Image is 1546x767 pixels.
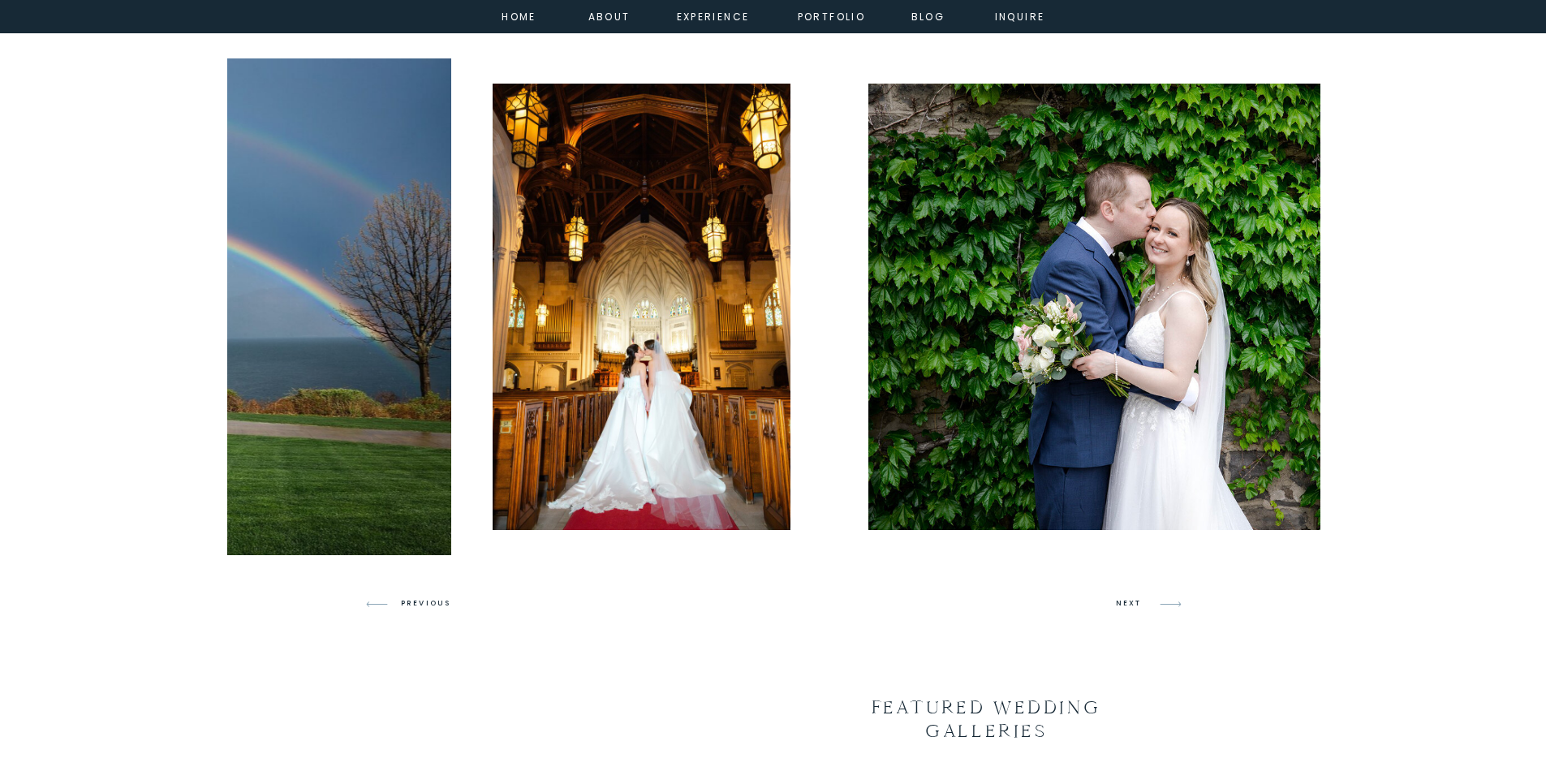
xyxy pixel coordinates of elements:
a: inquire [991,8,1049,23]
a: portfolio [797,8,867,23]
h2: FEATURED wedding galleries [846,696,1127,752]
a: Blog [899,8,958,23]
h3: NEXT [1116,597,1147,611]
a: home [497,8,541,23]
a: about [588,8,625,23]
h3: PREVIOUS [401,597,463,611]
a: experience [677,8,743,23]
